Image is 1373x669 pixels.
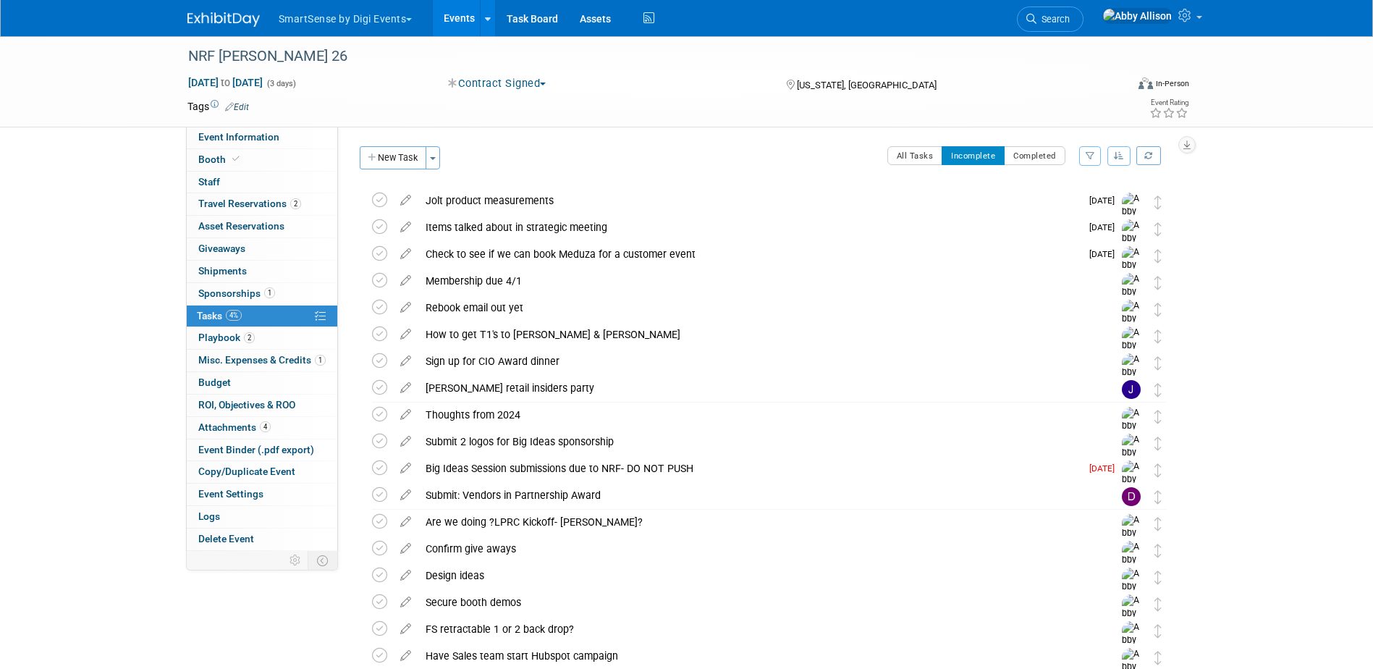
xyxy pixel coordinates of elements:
[1155,78,1189,89] div: In-Person
[1122,594,1144,646] img: Abby Allison
[1122,273,1144,324] img: Abby Allison
[393,221,418,234] a: edit
[393,328,418,341] a: edit
[1154,463,1162,477] i: Move task
[1154,356,1162,370] i: Move task
[418,242,1081,266] div: Check to see if we can book Meduza for a customer event
[1154,544,1162,557] i: Move task
[232,155,240,163] i: Booth reservation complete
[198,131,279,143] span: Event Information
[393,516,418,529] a: edit
[418,322,1093,347] div: How to get T1's to [PERSON_NAME] & [PERSON_NAME]
[418,188,1081,213] div: Jolt product measurements
[187,439,337,461] a: Event Binder (.pdf export)
[1154,303,1162,316] i: Move task
[393,408,418,421] a: edit
[418,456,1081,481] div: Big Ideas Session submissions due to NRF- DO NOT PUSH
[308,551,337,570] td: Toggle Event Tabs
[393,596,418,609] a: edit
[1154,383,1162,397] i: Move task
[187,99,249,114] td: Tags
[198,265,247,277] span: Shipments
[360,146,426,169] button: New Task
[418,483,1093,508] div: Submit: Vendors in Partnership Award
[187,306,337,327] a: Tasks4%
[187,350,337,371] a: Misc. Expenses & Credits1
[198,243,245,254] span: Giveaways
[393,462,418,475] a: edit
[183,43,1104,70] div: NRF [PERSON_NAME] 26
[1154,195,1162,209] i: Move task
[1154,410,1162,424] i: Move task
[264,287,275,298] span: 1
[1154,651,1162,665] i: Move task
[393,649,418,662] a: edit
[187,372,337,394] a: Budget
[1136,146,1161,165] a: Refresh
[187,261,337,282] a: Shipments
[226,310,242,321] span: 4%
[418,215,1081,240] div: Items talked about in strategic meeting
[418,563,1093,588] div: Design ideas
[198,332,255,343] span: Playbook
[393,301,418,314] a: edit
[393,435,418,448] a: edit
[187,484,337,505] a: Event Settings
[418,429,1093,454] div: Submit 2 logos for Big Ideas sponsorship
[1122,460,1144,512] img: Abby Allison
[1089,463,1122,474] span: [DATE]
[198,399,295,411] span: ROI, Objectives & ROO
[418,644,1093,668] div: Have Sales team start Hubspot campaign
[1154,597,1162,611] i: Move task
[797,80,937,91] span: [US_STATE], [GEOGRAPHIC_DATA]
[1089,249,1122,259] span: [DATE]
[187,193,337,215] a: Travel Reservations2
[393,274,418,287] a: edit
[198,354,326,366] span: Misc. Expenses & Credits
[1122,514,1144,565] img: Abby Allison
[187,12,260,27] img: ExhibitDay
[198,176,220,188] span: Staff
[1122,353,1144,405] img: Abby Allison
[1154,276,1162,290] i: Move task
[198,488,263,500] span: Event Settings
[1154,517,1162,531] i: Move task
[187,283,337,305] a: Sponsorships1
[1122,487,1141,506] img: Dan Tiernan
[393,382,418,395] a: edit
[198,444,314,455] span: Event Binder (.pdf export)
[198,510,220,522] span: Logs
[418,537,1093,561] div: Confirm give aways
[260,421,271,432] span: 4
[1122,380,1141,399] img: Jeff Eltringham
[1122,407,1144,458] img: Abby Allison
[187,529,337,550] a: Delete Event
[187,216,337,237] a: Asset Reservations
[418,295,1093,320] div: Rebook email out yet
[283,551,308,570] td: Personalize Event Tab Strip
[187,461,337,483] a: Copy/Duplicate Event
[1017,7,1083,32] a: Search
[1122,434,1144,485] img: Abby Allison
[1122,193,1144,244] img: Abby Allison
[1154,571,1162,584] i: Move task
[393,194,418,207] a: edit
[187,127,337,148] a: Event Information
[198,533,254,544] span: Delete Event
[187,417,337,439] a: Attachments4
[1154,624,1162,638] i: Move task
[1122,327,1144,378] img: Abby Allison
[393,355,418,368] a: edit
[887,146,943,165] button: All Tasks
[1036,14,1070,25] span: Search
[393,569,418,582] a: edit
[198,421,271,433] span: Attachments
[187,76,263,89] span: [DATE] [DATE]
[187,149,337,171] a: Booth
[1122,541,1144,592] img: Abby Allison
[393,489,418,502] a: edit
[1004,146,1065,165] button: Completed
[187,238,337,260] a: Giveaways
[198,287,275,299] span: Sponsorships
[187,395,337,416] a: ROI, Objectives & ROO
